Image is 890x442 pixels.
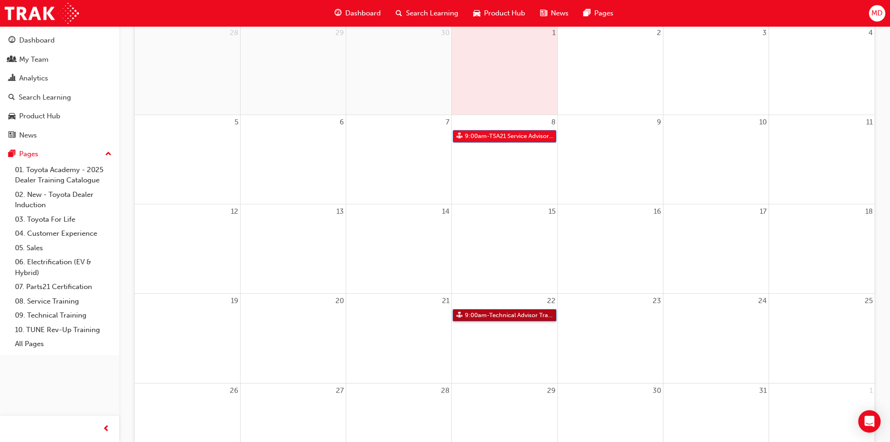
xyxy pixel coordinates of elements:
a: September 28, 2025 [228,26,240,40]
a: October 19, 2025 [229,294,240,308]
span: News [551,8,569,19]
a: October 14, 2025 [440,204,451,219]
span: sessionType_FACE_TO_FACE-icon [456,130,463,142]
td: October 25, 2025 [769,294,875,383]
a: October 6, 2025 [338,115,346,130]
a: 04. Customer Experience [11,226,115,241]
a: October 8, 2025 [549,115,557,130]
a: Search Learning [4,89,115,106]
a: October 15, 2025 [547,204,557,219]
div: Pages [19,149,38,159]
td: October 21, 2025 [346,294,452,383]
a: 10. TUNE Rev-Up Training [11,323,115,337]
span: search-icon [8,94,15,102]
span: car-icon [473,7,480,19]
a: October 29, 2025 [545,384,557,398]
td: October 20, 2025 [240,294,346,383]
td: October 14, 2025 [346,204,452,294]
td: October 6, 2025 [240,115,346,204]
a: October 20, 2025 [334,294,346,308]
a: October 2, 2025 [655,26,663,40]
td: October 9, 2025 [557,115,663,204]
a: October 5, 2025 [233,115,240,130]
a: October 18, 2025 [863,204,875,219]
a: October 12, 2025 [229,204,240,219]
td: October 2, 2025 [557,26,663,115]
a: 05. Sales [11,241,115,255]
img: Trak [5,3,79,24]
div: Open Intercom Messenger [858,410,881,433]
a: October 10, 2025 [757,115,769,130]
a: Dashboard [4,32,115,49]
td: October 4, 2025 [769,26,875,115]
span: up-icon [105,148,112,160]
a: 02. New - Toyota Dealer Induction [11,188,115,212]
a: October 30, 2025 [651,384,663,398]
td: October 12, 2025 [135,204,240,294]
td: October 5, 2025 [135,115,240,204]
a: October 31, 2025 [757,384,769,398]
span: news-icon [8,131,15,140]
div: Analytics [19,73,48,84]
span: news-icon [540,7,547,19]
a: October 21, 2025 [440,294,451,308]
span: Search Learning [406,8,458,19]
a: October 16, 2025 [652,204,663,219]
a: car-iconProduct Hub [466,4,533,23]
div: Search Learning [19,92,71,103]
a: October 23, 2025 [651,294,663,308]
span: Pages [594,8,613,19]
a: Product Hub [4,108,115,125]
span: pages-icon [8,150,15,159]
a: 06. Electrification (EV & Hybrid) [11,255,115,280]
td: October 19, 2025 [135,294,240,383]
a: search-iconSearch Learning [388,4,466,23]
span: 9:00am - TSA21 Service Advisor Course ( face to face) [464,130,554,142]
a: guage-iconDashboard [327,4,388,23]
button: Pages [4,145,115,163]
td: October 3, 2025 [663,26,769,115]
button: MD [869,5,885,22]
span: guage-icon [335,7,342,19]
a: October 4, 2025 [867,26,875,40]
span: chart-icon [8,74,15,83]
span: search-icon [396,7,402,19]
td: October 24, 2025 [663,294,769,383]
a: October 7, 2025 [444,115,451,130]
span: people-icon [8,56,15,64]
td: September 29, 2025 [240,26,346,115]
td: October 7, 2025 [346,115,452,204]
a: 08. Service Training [11,294,115,309]
td: October 8, 2025 [452,115,557,204]
a: October 1, 2025 [550,26,557,40]
span: prev-icon [103,423,110,435]
div: My Team [19,54,49,65]
td: October 18, 2025 [769,204,875,294]
span: Product Hub [484,8,525,19]
td: October 16, 2025 [557,204,663,294]
a: September 30, 2025 [439,26,451,40]
div: Product Hub [19,111,60,122]
button: DashboardMy TeamAnalyticsSearch LearningProduct HubNews [4,30,115,145]
a: 03. Toyota For Life [11,212,115,227]
a: October 27, 2025 [334,384,346,398]
td: October 15, 2025 [452,204,557,294]
td: October 10, 2025 [663,115,769,204]
a: My Team [4,51,115,68]
a: October 3, 2025 [761,26,769,40]
td: October 23, 2025 [557,294,663,383]
td: September 28, 2025 [135,26,240,115]
a: News [4,127,115,144]
span: MD [871,8,883,19]
a: October 11, 2025 [864,115,875,130]
a: October 17, 2025 [758,204,769,219]
span: guage-icon [8,36,15,45]
a: October 22, 2025 [545,294,557,308]
a: October 25, 2025 [863,294,875,308]
span: Dashboard [345,8,381,19]
a: October 13, 2025 [335,204,346,219]
a: September 29, 2025 [334,26,346,40]
div: Dashboard [19,35,55,46]
a: October 28, 2025 [439,384,451,398]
